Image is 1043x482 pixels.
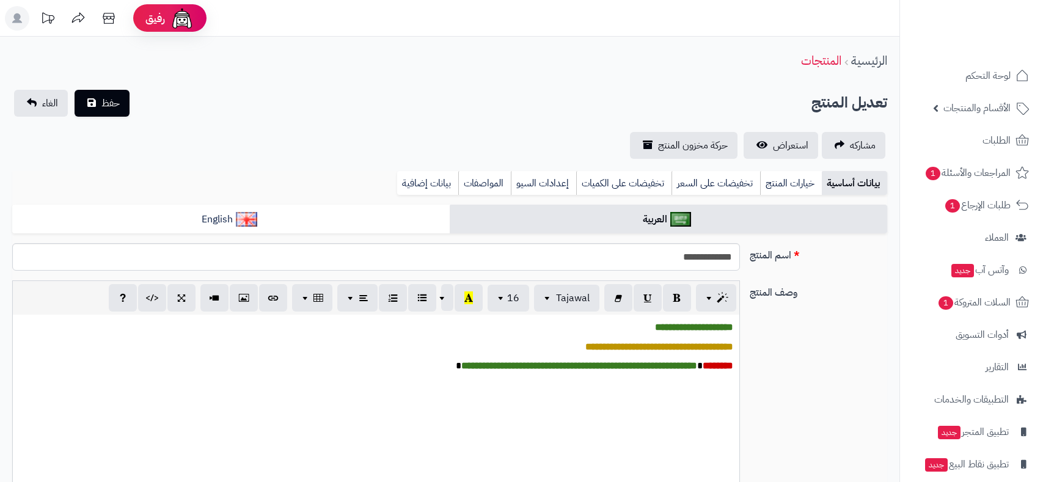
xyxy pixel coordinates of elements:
[236,212,257,227] img: English
[938,426,961,439] span: جديد
[670,212,692,227] img: العربية
[951,264,974,277] span: جديد
[907,255,1036,285] a: وآتس آبجديد
[956,326,1009,343] span: أدوات التسويق
[630,132,737,159] a: حركة مخزون المنتج
[851,51,887,70] a: الرئيسية
[907,385,1036,414] a: التطبيقات والخدمات
[511,171,576,195] a: إعدادات السيو
[760,171,822,195] a: خيارات المنتج
[925,458,948,472] span: جديد
[934,391,1009,408] span: التطبيقات والخدمات
[950,261,1009,279] span: وآتس آب
[75,90,130,117] button: حفظ
[801,51,841,70] a: المنتجات
[944,197,1011,214] span: طلبات الإرجاع
[960,10,1031,36] img: logo-2.png
[907,417,1036,447] a: تطبيق المتجرجديد
[12,205,450,235] a: English
[14,90,68,117] a: الغاء
[822,171,887,195] a: بيانات أساسية
[745,243,892,263] label: اسم المنتج
[943,100,1011,117] span: الأقسام والمنتجات
[937,294,1011,311] span: السلات المتروكة
[925,166,941,181] span: 1
[32,6,63,34] a: تحديثات المنصة
[907,126,1036,155] a: الطلبات
[907,320,1036,349] a: أدوات التسويق
[744,132,818,159] a: استعراض
[924,164,1011,181] span: المراجعات والأسئلة
[986,359,1009,376] span: التقارير
[907,158,1036,188] a: المراجعات والأسئلة1
[534,285,599,312] button: Tajawal
[907,450,1036,479] a: تطبيق نقاط البيعجديد
[101,96,120,111] span: حفظ
[924,456,1009,473] span: تطبيق نقاط البيع
[822,132,885,159] a: مشاركه
[556,291,590,305] span: Tajawal
[145,11,165,26] span: رفيق
[907,61,1036,90] a: لوحة التحكم
[850,138,876,153] span: مشاركه
[458,171,511,195] a: المواصفات
[658,138,728,153] span: حركة مخزون المنتج
[965,67,1011,84] span: لوحة التحكم
[983,132,1011,149] span: الطلبات
[170,6,194,31] img: ai-face.png
[576,171,672,195] a: تخفيضات على الكميات
[907,191,1036,220] a: طلبات الإرجاع1
[745,280,892,300] label: وصف المنتج
[450,205,887,235] a: العربية
[672,171,760,195] a: تخفيضات على السعر
[397,171,458,195] a: بيانات إضافية
[937,423,1009,440] span: تطبيق المتجر
[907,352,1036,382] a: التقارير
[488,285,529,312] button: 16
[907,223,1036,252] a: العملاء
[811,90,887,115] h2: تعديل المنتج
[938,296,954,310] span: 1
[985,229,1009,246] span: العملاء
[507,291,519,305] span: 16
[773,138,808,153] span: استعراض
[945,199,961,213] span: 1
[907,288,1036,317] a: السلات المتروكة1
[42,96,58,111] span: الغاء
